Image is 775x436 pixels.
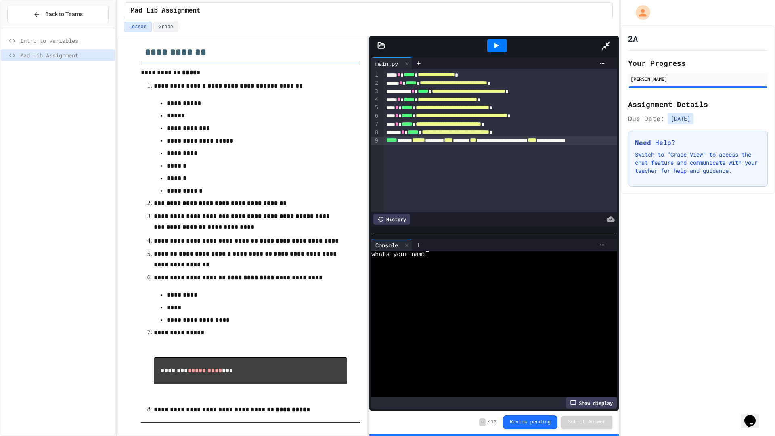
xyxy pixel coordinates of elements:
[628,114,664,124] span: Due Date:
[124,22,152,32] button: Lesson
[628,99,768,110] h2: Assignment Details
[371,88,379,96] div: 3
[20,51,112,59] span: Mad Lib Assignment
[568,419,606,426] span: Submit Answer
[371,137,379,145] div: 9
[668,113,693,124] span: [DATE]
[371,104,379,112] div: 5
[561,416,612,429] button: Submit Answer
[153,22,178,32] button: Grade
[20,36,112,45] span: Intro to variables
[371,239,412,251] div: Console
[630,75,765,82] div: [PERSON_NAME]
[479,418,485,426] span: -
[371,71,379,79] div: 1
[627,3,652,22] div: My Account
[503,415,557,429] button: Review pending
[566,397,617,409] div: Show display
[371,241,402,249] div: Console
[628,33,638,44] h1: 2A
[371,120,379,128] div: 7
[635,151,761,175] p: Switch to "Grade View" to access the chat feature and communicate with your teacher for help and ...
[635,138,761,147] h3: Need Help?
[373,214,410,225] div: History
[371,57,412,69] div: main.py
[371,59,402,68] div: main.py
[7,6,109,23] button: Back to Teams
[371,129,379,137] div: 8
[741,404,767,428] iframe: chat widget
[45,10,83,19] span: Back to Teams
[371,251,426,258] span: whats your name
[371,112,379,120] div: 6
[371,79,379,87] div: 2
[487,419,490,426] span: /
[491,419,496,426] span: 10
[371,96,379,104] div: 4
[628,57,768,69] h2: Your Progress
[131,6,201,16] span: Mad Lib Assignment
